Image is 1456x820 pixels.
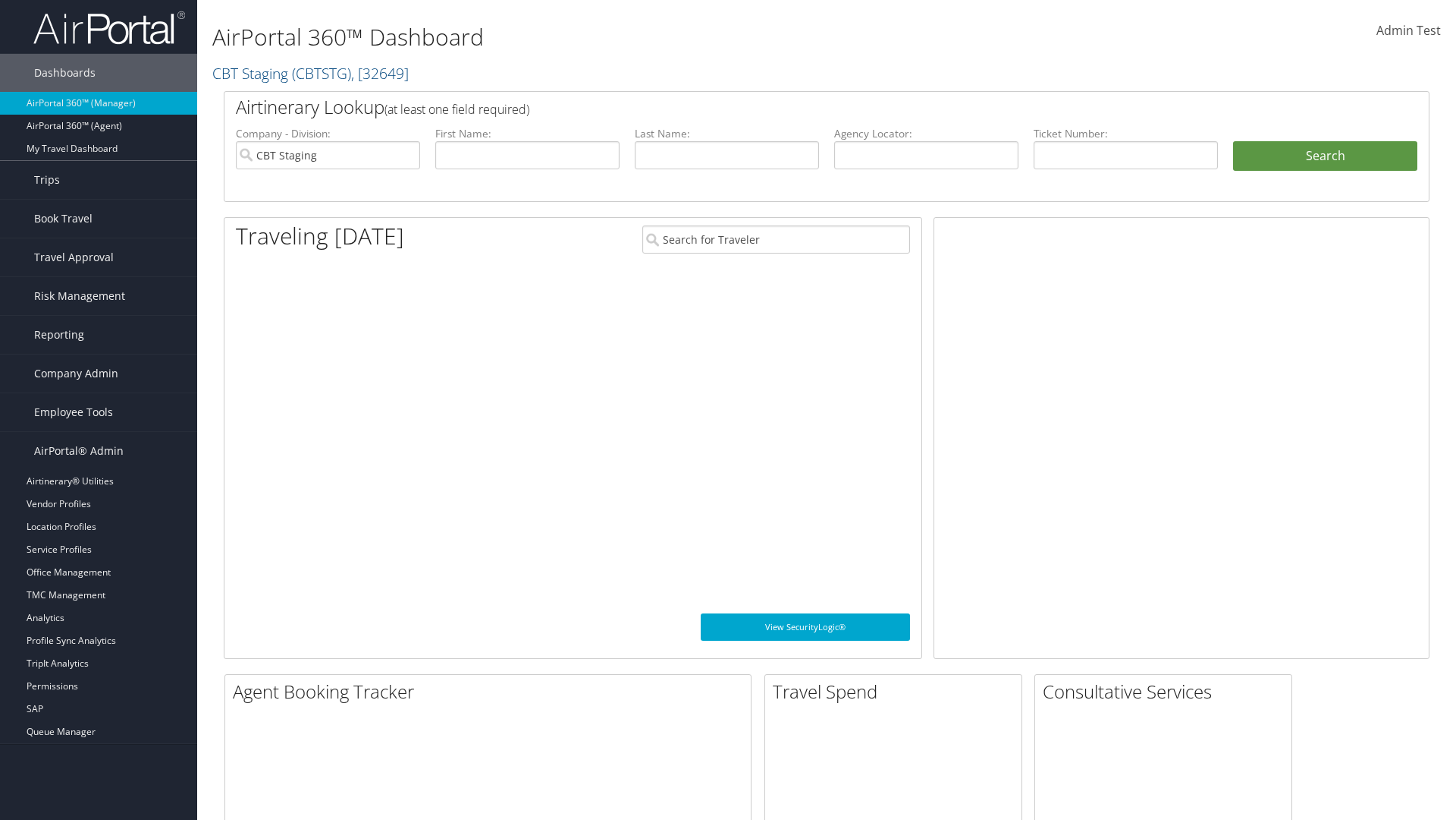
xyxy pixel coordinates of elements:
a: CBT Staging [212,63,409,84]
span: ( CBTSTG ) [292,63,351,84]
span: Book Travel [34,200,93,238]
span: Trips [34,161,60,199]
span: , [ 32649 ] [351,63,409,84]
a: Admin Test [1376,8,1441,55]
label: Company - Division: [236,126,420,141]
input: Search for Traveler [642,225,910,254]
label: Ticket Number: [1034,126,1218,141]
span: Company Admin [34,355,118,393]
h2: Travel Spend [773,679,1021,705]
label: Agency Locator: [834,126,1018,141]
span: (at least one field required) [384,101,529,118]
h2: Consultative Services [1043,679,1291,705]
span: Admin Test [1376,22,1441,39]
span: Employee Tools [34,393,113,431]
h1: Traveling [DATE] [236,220,404,252]
span: AirPortal® Admin [34,432,124,470]
h2: Agent Booking Tracker [233,679,751,705]
label: First Name: [435,126,620,141]
a: View SecurityLogic® [701,613,910,641]
img: airportal-logo.png [33,10,185,46]
span: Reporting [34,316,84,354]
label: Last Name: [635,126,819,141]
h1: AirPortal 360™ Dashboard [212,21,1031,53]
span: Dashboards [34,54,96,92]
span: Risk Management [34,277,125,315]
button: Search [1233,141,1417,172]
span: Travel Approval [34,238,114,276]
h2: Airtinerary Lookup [236,94,1317,120]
